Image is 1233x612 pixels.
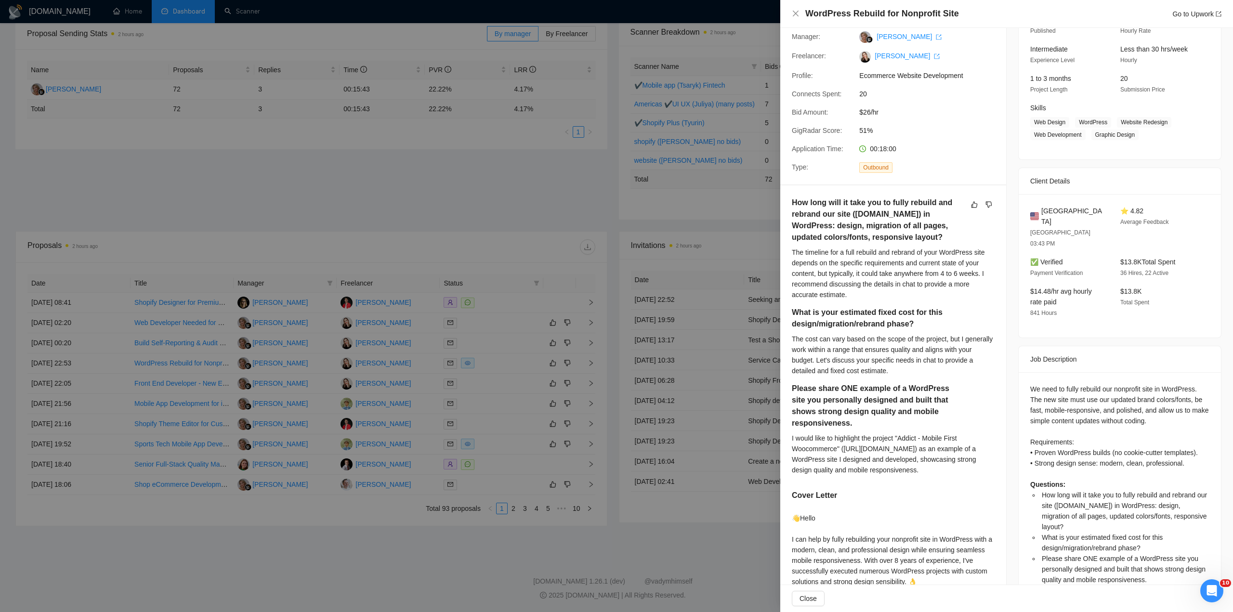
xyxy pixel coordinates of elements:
[1172,10,1221,18] a: Go to Upworkexport
[792,108,828,116] span: Bid Amount:
[971,201,978,208] span: like
[1030,117,1069,128] span: Web Design
[1030,104,1046,112] span: Skills
[792,10,800,18] button: Close
[1120,207,1143,215] span: ⭐ 4.82
[1120,299,1149,306] span: Total Spent
[1030,481,1065,488] strong: Questions:
[792,197,964,243] h5: How long will it take you to fully rebuild and rebrand our site ([DOMAIN_NAME]) in WordPress: des...
[1042,491,1207,531] span: How long will it take you to fully rebuild and rebrand our site ([DOMAIN_NAME]) in WordPress: des...
[1041,206,1105,227] span: [GEOGRAPHIC_DATA]
[875,52,940,60] a: [PERSON_NAME] export
[1030,86,1067,93] span: Project Length
[1120,270,1168,276] span: 36 Hires, 22 Active
[859,145,866,152] span: clock-circle
[1030,168,1209,194] div: Client Details
[1030,45,1068,53] span: Intermediate
[859,70,1004,81] span: Ecommerce Website Development
[800,593,817,604] span: Close
[1030,211,1039,221] img: 🇺🇸
[792,591,825,606] button: Close
[934,53,940,59] span: export
[1117,117,1171,128] span: Website Redesign
[969,199,980,210] button: like
[859,107,1004,117] span: $26/hr
[792,90,842,98] span: Connects Spent:
[792,145,843,153] span: Application Time:
[792,127,842,134] span: GigRadar Score:
[859,125,1004,136] span: 51%
[1042,534,1163,552] span: What is your estimated fixed cost for this design/migration/rebrand phase?
[1075,117,1111,128] span: WordPress
[805,8,959,20] h4: WordPress Rebuild for Nonprofit Site
[792,490,837,501] h5: Cover Letter
[983,199,995,210] button: dislike
[859,89,1004,99] span: 20
[792,163,808,171] span: Type:
[1120,57,1137,64] span: Hourly
[1120,287,1141,295] span: $13.8K
[866,36,873,43] img: gigradar-bm.png
[792,33,820,40] span: Manager:
[792,52,826,60] span: Freelancer:
[792,307,964,330] h5: What is your estimated fixed cost for this design/migration/rebrand phase?
[792,383,964,429] h5: Please share ONE example of a WordPress site you personally designed and built that shows strong ...
[1216,11,1221,17] span: export
[1120,45,1188,53] span: Less than 30 hrs/week
[870,145,896,153] span: 00:18:00
[792,247,995,300] div: The timeline for a full rebuild and rebrand of your WordPress site depends on the specific requir...
[1030,287,1092,306] span: $14.48/hr avg hourly rate paid
[859,162,892,173] span: Outbound
[1030,130,1086,140] span: Web Development
[1030,27,1056,34] span: Published
[1030,57,1075,64] span: Experience Level
[1200,579,1223,602] iframe: Intercom live chat
[1030,346,1209,372] div: Job Description
[1030,229,1090,247] span: [GEOGRAPHIC_DATA] 03:43 PM
[1030,310,1057,316] span: 841 Hours
[1030,270,1083,276] span: Payment Verification
[1030,384,1209,585] div: We need to fully rebuild our nonprofit site in WordPress. The new site must use our updated brand...
[1120,86,1165,93] span: Submission Price
[877,33,942,40] a: [PERSON_NAME] export
[1120,75,1128,82] span: 20
[792,334,995,376] div: The cost can vary based on the scope of the project, but I generally work within a range that ens...
[792,10,800,17] span: close
[1030,258,1063,266] span: ✅ Verified
[792,433,995,475] div: I would like to highlight the project "Addict - Mobile First Woocommerce" ([URL][DOMAIN_NAME]) as...
[1120,219,1169,225] span: Average Feedback
[1120,258,1175,266] span: $13.8K Total Spent
[1042,555,1206,584] span: Please share ONE example of a WordPress site you personally designed and built that shows strong ...
[985,201,992,208] span: dislike
[936,34,942,40] span: export
[1091,130,1139,140] span: Graphic Design
[1030,75,1071,82] span: 1 to 3 months
[1120,27,1151,34] span: Hourly Rate
[1220,579,1231,587] span: 10
[792,72,813,79] span: Profile:
[859,51,871,63] img: c1lA9BsF5ekLmkb4qkoMBbm_RNtTuon5aV-MajedG1uHbc9xb_758DYF03Xihb5AW5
